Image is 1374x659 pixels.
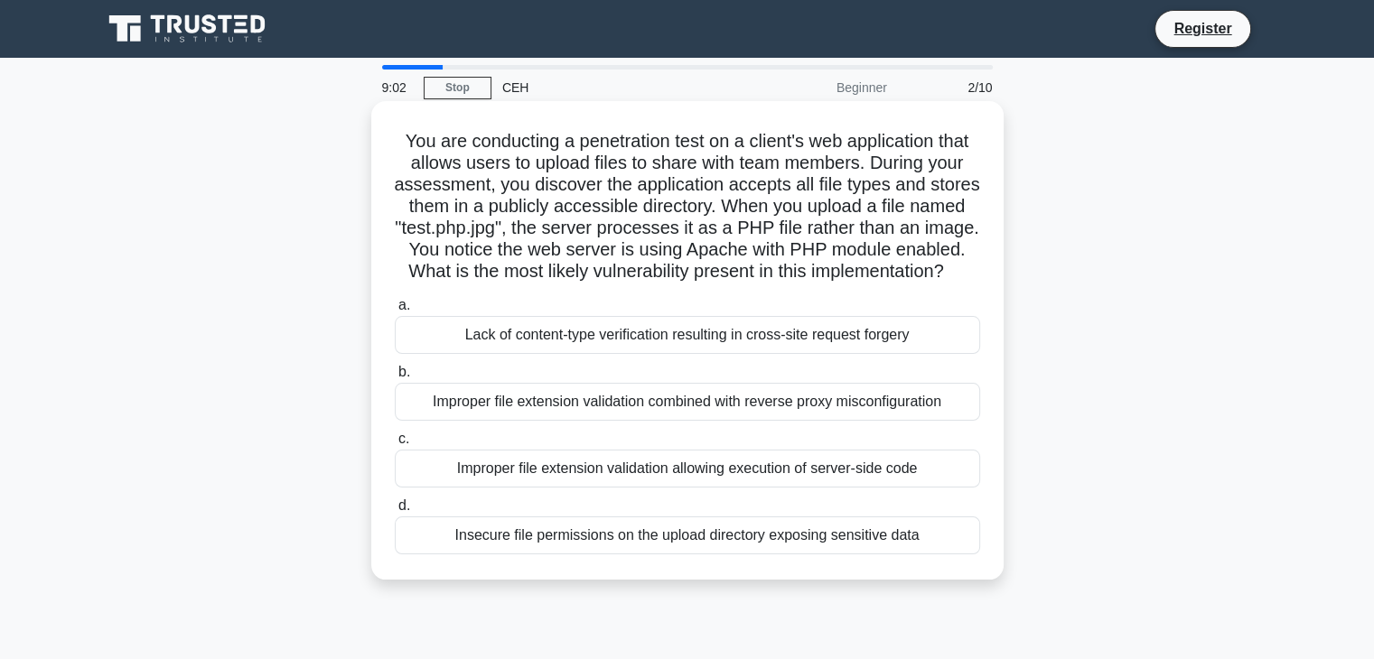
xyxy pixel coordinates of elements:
[398,431,409,446] span: c.
[395,516,980,554] div: Insecure file permissions on the upload directory exposing sensitive data
[395,316,980,354] div: Lack of content-type verification resulting in cross-site request forgery
[491,70,740,106] div: CEH
[398,497,410,513] span: d.
[424,77,491,99] a: Stop
[1163,17,1242,40] a: Register
[398,297,410,312] span: a.
[393,130,982,283] h5: You are conducting a penetration test on a client's web application that allows users to upload f...
[898,70,1004,106] div: 2/10
[395,450,980,487] div: Improper file extension validation allowing execution of server-side code
[395,383,980,421] div: Improper file extension validation combined with reverse proxy misconfiguration
[740,70,898,106] div: Beginner
[398,364,410,379] span: b.
[371,70,424,106] div: 9:02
